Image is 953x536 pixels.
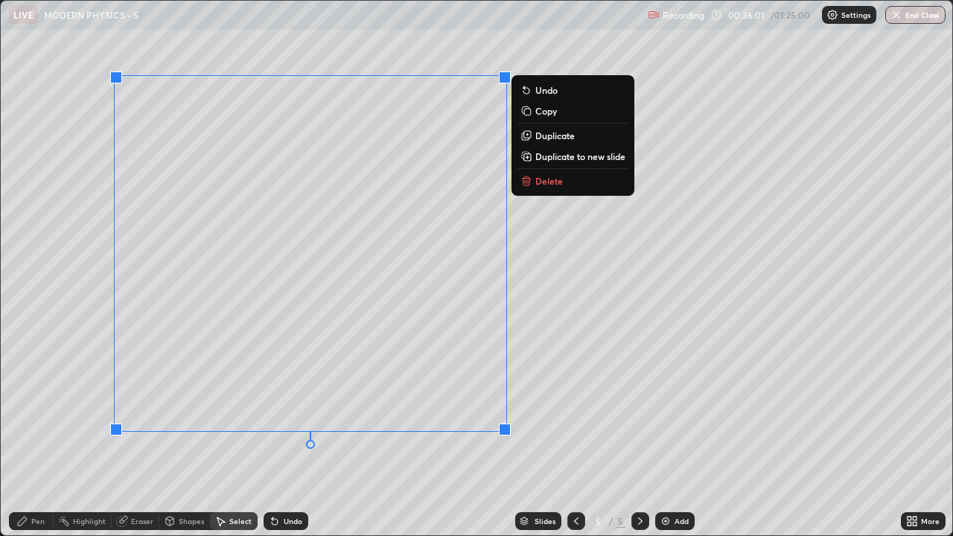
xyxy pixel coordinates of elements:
button: Duplicate to new slide [517,147,628,165]
button: End Class [885,6,946,24]
p: Copy [535,105,557,117]
div: Shapes [179,517,204,525]
p: MODERN PHYSICS - 5 [44,9,138,21]
button: Duplicate [517,127,628,144]
button: Copy [517,102,628,120]
img: class-settings-icons [826,9,838,21]
div: Eraser [131,517,153,525]
div: More [921,517,940,525]
p: Undo [535,84,558,96]
img: recording.375f2c34.svg [648,9,660,21]
div: Pen [31,517,45,525]
div: Add [675,517,689,525]
button: Delete [517,172,628,190]
img: add-slide-button [660,515,672,527]
p: Delete [535,175,563,187]
div: 5 [591,517,606,526]
div: 5 [616,514,625,528]
button: Undo [517,81,628,99]
div: / [609,517,613,526]
p: LIVE [13,9,34,21]
div: Select [229,517,252,525]
div: Slides [535,517,555,525]
div: Highlight [73,517,106,525]
p: Duplicate to new slide [535,150,625,162]
div: Undo [284,517,302,525]
img: end-class-cross [890,9,902,21]
p: Settings [841,11,870,19]
p: Duplicate [535,130,575,141]
p: Recording [663,10,704,21]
